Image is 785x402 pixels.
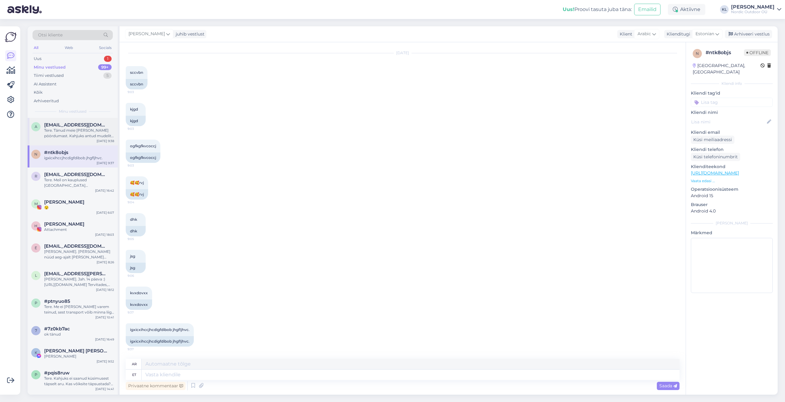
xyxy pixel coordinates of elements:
[691,129,773,136] p: Kliendi email
[35,273,37,278] span: l
[44,326,70,332] span: #7z0kb7ac
[95,387,114,391] div: [DATE] 14:41
[44,227,114,232] div: Attachment
[44,354,114,359] div: [PERSON_NAME]
[35,246,37,250] span: e
[44,172,108,177] span: robert37qwe@gmail.com
[731,9,775,14] div: Nordic Outdoor OÜ
[44,221,84,227] span: Henry Jakobson
[744,49,771,56] span: Offline
[35,350,37,355] span: K
[95,337,114,342] div: [DATE] 16:49
[98,44,113,52] div: Socials
[34,98,59,104] div: Arhiveeritud
[126,226,146,236] div: dhk
[691,118,766,125] input: Lisa nimi
[126,189,148,200] div: 🥰🥰rvj
[691,146,773,153] p: Kliendi telefon
[128,310,151,315] span: 9:37
[695,31,714,37] span: Estonian
[104,56,112,62] div: 1
[691,98,773,107] input: Lisa tag
[44,271,108,276] span: liina.berg@hotmail.com
[97,359,114,364] div: [DATE] 9:52
[44,376,114,387] div: Tere. Kahjuks ei saanud küsimusest täpselt aru. Kas võiksite täpsustada? Terv. [GEOGRAPHIC_DATA]
[128,237,151,241] span: 9:05
[563,6,632,13] div: Proovi tasuta juba täna:
[130,180,144,185] span: 🥰🥰rvj
[44,249,114,260] div: [PERSON_NAME]. [PERSON_NAME] nüüd aeg-ajalt [PERSON_NAME] hoidnud vihmasaabastel aga kahjuks ei o...
[173,31,205,37] div: juhib vestlust
[44,155,114,161] div: igxicxihccjhcdigfdibob jhgfljhvc.
[126,79,147,89] div: sccvbn
[95,188,114,193] div: [DATE] 16:42
[98,64,112,70] div: 99+
[691,208,773,214] p: Android 4.0
[34,56,41,62] div: Uus
[34,81,56,87] div: AI Assistent
[44,370,70,376] span: #pqis8ruw
[103,73,112,79] div: 5
[638,31,651,37] span: Arabic
[691,193,773,199] p: Android 15
[44,128,114,139] div: Tere. Tänud meie [PERSON_NAME] pöördumast. Kahjuks antud mudelit poes ei ole ja samuti ei saa sed...
[706,49,744,56] div: # ntk8objs
[44,122,108,128] span: a.l@mail.ee
[693,62,760,75] div: [GEOGRAPHIC_DATA], [GEOGRAPHIC_DATA]
[63,44,74,52] div: Web
[731,5,775,9] div: [PERSON_NAME]
[128,200,151,205] span: 9:04
[44,205,114,210] div: 😯
[34,89,43,96] div: Kõik
[44,150,68,155] span: #ntk8objs
[128,126,151,131] span: 9:03
[130,291,148,295] span: kvxdovxx
[130,254,135,258] span: jsg
[128,163,151,168] span: 9:03
[38,32,63,38] span: Otsi kliente
[126,116,146,126] div: kjgd
[691,153,740,161] div: Küsi telefoninumbrit
[35,328,37,333] span: 7
[691,220,773,226] div: [PERSON_NAME]
[563,6,574,12] b: Uus!
[44,332,114,337] div: ok tänud
[696,51,699,56] span: n
[59,109,86,114] span: Minu vestlused
[95,232,114,237] div: [DATE] 18:03
[130,107,138,111] span: kjgd
[126,50,680,56] div: [DATE]
[33,44,40,52] div: All
[44,199,84,205] span: Margo Ahven
[668,4,705,15] div: Aktiivne
[97,139,114,143] div: [DATE] 9:38
[126,299,152,310] div: kvxdovxx
[34,224,37,228] span: H
[126,263,146,273] div: jsg
[691,178,773,184] p: Vaata edasi ...
[720,5,729,14] div: KL
[691,186,773,193] p: Operatsioonisüsteem
[130,70,143,75] span: sccvbn
[130,327,190,332] span: igxicxihccjhcdigfdibob jhgfljhvc.
[96,287,114,292] div: [DATE] 18:12
[35,124,37,129] span: a
[34,73,64,79] div: Tiimi vestlused
[664,31,690,37] div: Klienditugi
[35,372,37,377] span: p
[126,152,160,163] div: ogfkgfkvcoccj
[128,273,151,278] span: 9:06
[126,382,186,390] div: Privaatne kommentaar
[691,136,734,144] div: Küsi meiliaadressi
[725,30,772,38] div: Arhiveeri vestlus
[691,201,773,208] p: Brauser
[128,31,165,37] span: [PERSON_NAME]
[691,90,773,96] p: Kliendi tag'id
[126,336,194,347] div: igxicxihccjhcdigfdibob jhgfljhvc.
[128,347,151,351] span: 9:37
[691,109,773,116] p: Kliendi nimi
[97,161,114,165] div: [DATE] 9:37
[34,201,38,206] span: M
[96,210,114,215] div: [DATE] 6:07
[95,315,114,320] div: [DATE] 10:41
